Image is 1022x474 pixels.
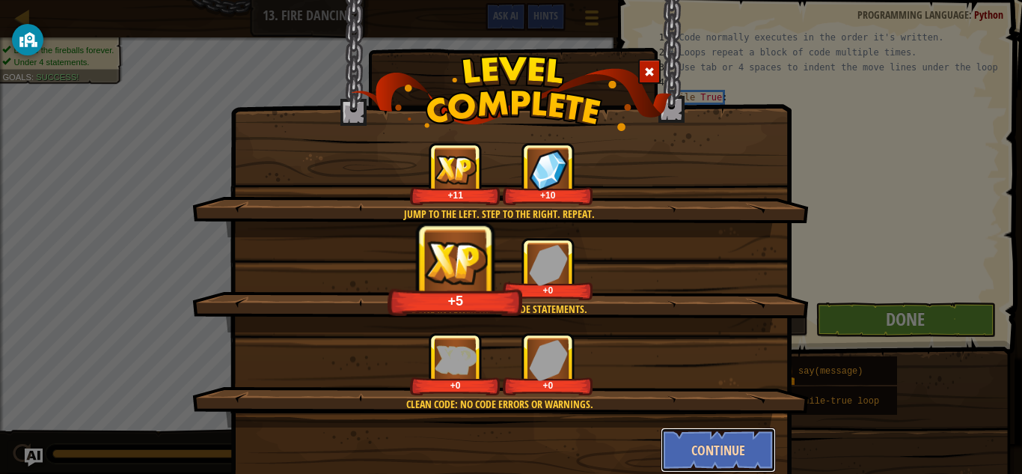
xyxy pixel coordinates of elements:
div: Done in fewer than 4 code statements. [263,302,735,317]
div: +11 [413,189,498,201]
img: reward_icon_gems.png [529,339,568,380]
img: reward_icon_gems.png [529,244,568,285]
div: +0 [413,380,498,391]
img: reward_icon_xp.png [423,239,490,286]
div: +5 [392,292,519,309]
div: +10 [506,189,590,201]
img: reward_icon_xp.png [435,155,477,184]
img: reward_icon_gems.png [529,149,568,190]
img: level_complete.png [351,55,672,131]
div: Clean code: no code errors or warnings. [263,397,735,412]
img: reward_icon_xp.png [435,345,477,374]
button: Continue [661,428,777,473]
div: +0 [506,380,590,391]
button: GoGuardian Privacy Information [12,24,43,55]
div: +0 [506,285,590,296]
div: Jump to the left. Step to the right. Repeat. [263,207,735,222]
